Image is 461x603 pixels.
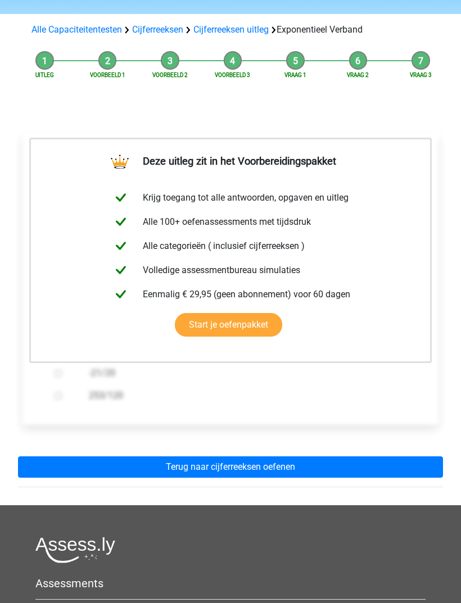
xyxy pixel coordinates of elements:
label: 253/120 [89,389,403,402]
img: Assessly logo [35,537,115,563]
a: Voorbeeld 1 [90,72,125,78]
h5: Assessments [35,577,426,590]
a: Voorbeeld 2 [152,72,188,78]
a: Vraag 2 [347,72,369,78]
a: Cijferreeksen [132,24,183,35]
label: -21/20 [89,366,403,380]
a: Cijferreeksen uitleg [193,24,269,35]
a: Uitleg [35,72,54,78]
a: Alle Capaciteitentesten [31,24,122,35]
div: Exponentieel Verband [27,23,434,37]
a: Vraag 1 [284,72,306,78]
a: Voorbeeld 3 [215,72,250,78]
a: Start je oefenpakket [175,313,282,337]
a: Terug naar cijferreeksen oefenen [18,456,443,478]
a: Vraag 3 [410,72,432,78]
